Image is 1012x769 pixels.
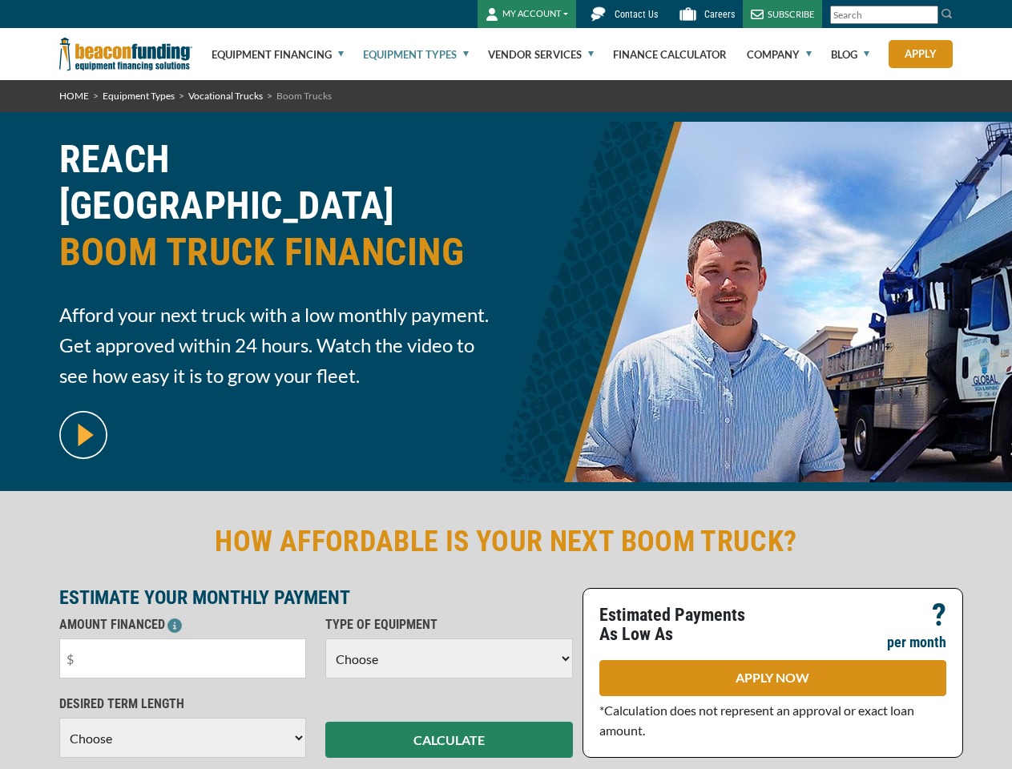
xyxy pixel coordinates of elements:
[887,633,946,652] p: per month
[599,606,764,644] p: Estimated Payments As Low As
[103,90,175,102] a: Equipment Types
[615,9,658,20] span: Contact Us
[59,28,192,80] img: Beacon Funding Corporation logo
[830,6,938,24] input: Search
[613,29,727,80] a: Finance Calculator
[325,722,573,758] button: CALCULATE
[212,29,344,80] a: Equipment Financing
[831,29,869,80] a: Blog
[59,523,954,560] h2: HOW AFFORDABLE IS YOUR NEXT BOOM TRUCK?
[325,615,573,634] p: TYPE OF EQUIPMENT
[704,9,735,20] span: Careers
[599,660,946,696] a: APPLY NOW
[276,90,332,102] span: Boom Trucks
[747,29,812,80] a: Company
[59,229,497,276] span: BOOM TRUCK FINANCING
[889,40,953,68] a: Apply
[59,588,573,607] p: ESTIMATE YOUR MONTHLY PAYMENT
[932,606,946,625] p: ?
[59,411,107,459] img: video modal pop-up play button
[363,29,469,80] a: Equipment Types
[599,703,914,738] span: *Calculation does not represent an approval or exact loan amount.
[488,29,594,80] a: Vendor Services
[921,9,934,22] a: Clear search text
[59,638,307,678] input: $
[59,695,307,714] p: DESIRED TERM LENGTH
[59,615,307,634] p: AMOUNT FINANCED
[59,136,497,288] h1: REACH [GEOGRAPHIC_DATA]
[188,90,263,102] a: Vocational Trucks
[941,7,954,20] img: Search
[59,90,89,102] a: HOME
[59,300,497,391] span: Afford your next truck with a low monthly payment. Get approved within 24 hours. Watch the video ...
